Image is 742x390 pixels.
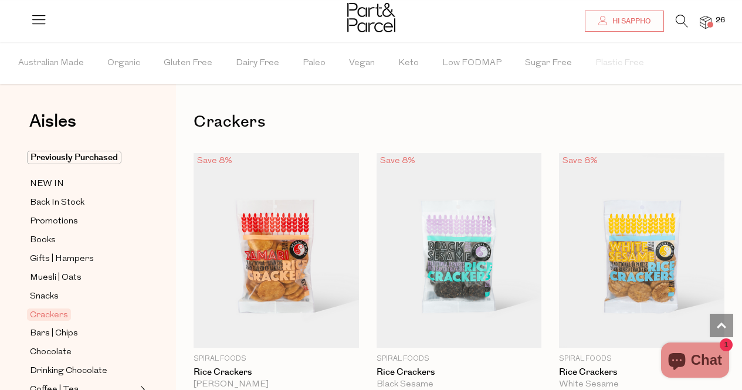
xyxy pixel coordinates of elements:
[30,308,137,322] a: Crackers
[30,326,137,341] a: Bars | Chips
[559,354,724,364] p: Spiral Foods
[30,364,107,378] span: Drinking Chocolate
[398,43,419,84] span: Keto
[27,308,71,321] span: Crackers
[377,153,542,348] img: Rice Crackers
[30,327,78,341] span: Bars | Chips
[194,354,359,364] p: Spiral Foods
[30,345,137,360] a: Chocolate
[30,215,78,229] span: Promotions
[713,15,728,26] span: 26
[30,177,64,191] span: NEW IN
[194,367,359,378] a: Rice Crackers
[609,16,650,26] span: Hi Sappho
[559,379,724,390] div: White Sesame
[30,252,137,266] a: Gifts | Hampers
[194,153,236,169] div: Save 8%
[559,153,724,348] img: Rice Crackers
[377,367,542,378] a: Rice Crackers
[107,43,140,84] span: Organic
[30,270,137,285] a: Muesli | Oats
[442,43,502,84] span: Low FODMAP
[236,43,279,84] span: Dairy Free
[30,214,137,229] a: Promotions
[164,43,212,84] span: Gluten Free
[30,290,59,304] span: Snacks
[525,43,572,84] span: Sugar Free
[30,364,137,378] a: Drinking Chocolate
[658,342,733,381] inbox-online-store-chat: Shopify online store chat
[30,195,137,210] a: Back In Stock
[194,379,359,390] div: [PERSON_NAME]
[559,367,724,378] a: Rice Crackers
[377,354,542,364] p: Spiral Foods
[585,11,664,32] a: Hi Sappho
[18,43,84,84] span: Australian Made
[27,151,121,164] span: Previously Purchased
[30,345,72,360] span: Chocolate
[30,151,137,165] a: Previously Purchased
[30,289,137,304] a: Snacks
[377,379,542,390] div: Black Sesame
[29,113,76,142] a: Aisles
[30,233,56,247] span: Books
[30,252,94,266] span: Gifts | Hampers
[30,233,137,247] a: Books
[377,153,419,169] div: Save 8%
[30,196,84,210] span: Back In Stock
[349,43,375,84] span: Vegan
[30,271,82,285] span: Muesli | Oats
[303,43,326,84] span: Paleo
[347,3,395,32] img: Part&Parcel
[29,108,76,134] span: Aisles
[194,108,724,135] h1: Crackers
[30,177,137,191] a: NEW IN
[194,153,359,348] img: Rice Crackers
[595,43,644,84] span: Plastic Free
[559,153,601,169] div: Save 8%
[700,16,711,28] a: 26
